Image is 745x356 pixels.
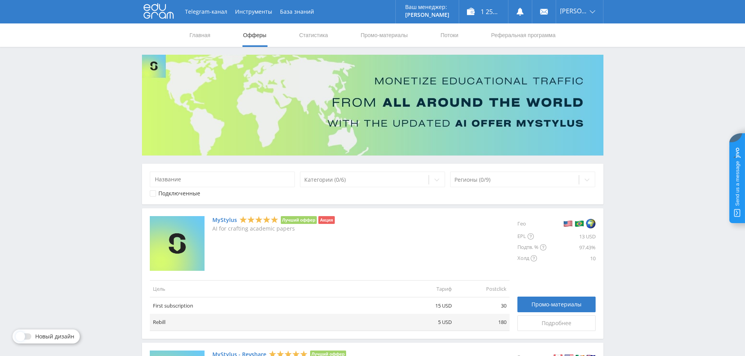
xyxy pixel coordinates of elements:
[158,190,200,197] div: Подключенные
[546,253,596,264] div: 10
[400,280,455,297] td: Тариф
[405,12,449,18] p: [PERSON_NAME]
[517,315,596,331] a: Подробнее
[546,242,596,253] div: 97.43%
[546,231,596,242] div: 13 USD
[212,217,237,223] a: MyStylus
[517,297,596,312] a: Промо-материалы
[212,225,335,232] p: AI for crafting academic papers
[400,297,455,314] td: 15 USD
[455,280,510,297] td: Postclick
[281,216,317,224] li: Лучший оффер
[150,280,400,297] td: Цель
[490,23,557,47] a: Реферальная программа
[542,320,571,326] span: Подробнее
[440,23,459,47] a: Потоки
[318,216,334,224] li: Акция
[35,333,74,340] span: Новый дизайн
[517,216,546,231] div: Гео
[517,242,546,253] div: Подтв. %
[150,172,295,187] input: Название
[405,4,449,10] p: Ваш менеджер:
[517,231,546,242] div: EPL
[517,253,546,264] div: Холд
[360,23,408,47] a: Промо-материалы
[150,314,400,331] td: Rebill
[189,23,211,47] a: Главная
[298,23,329,47] a: Статистика
[142,55,603,156] img: Banner
[150,216,205,271] img: MyStylus
[531,301,582,308] span: Промо-материалы
[150,297,400,314] td: First subscription
[400,314,455,331] td: 5 USD
[455,297,510,314] td: 30
[560,8,587,14] span: [PERSON_NAME]
[239,216,278,224] div: 5 Stars
[242,23,267,47] a: Офферы
[455,314,510,331] td: 180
